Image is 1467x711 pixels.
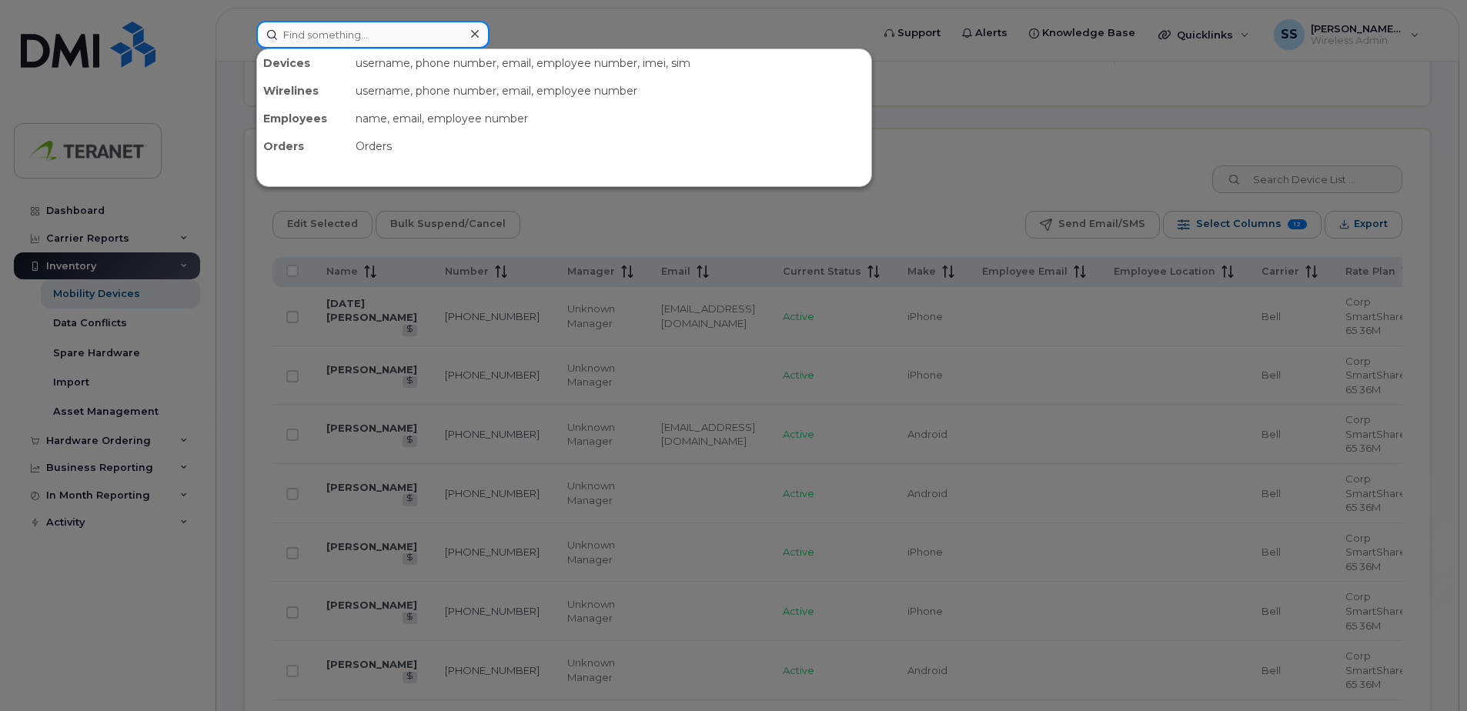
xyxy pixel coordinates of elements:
[257,49,349,77] div: Devices
[257,105,349,132] div: Employees
[349,49,871,77] div: username, phone number, email, employee number, imei, sim
[256,21,490,48] input: Find something...
[257,77,349,105] div: Wirelines
[349,77,871,105] div: username, phone number, email, employee number
[349,105,871,132] div: name, email, employee number
[349,132,871,160] div: Orders
[257,132,349,160] div: Orders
